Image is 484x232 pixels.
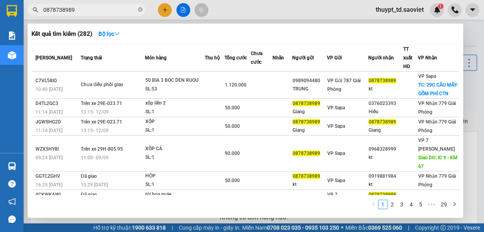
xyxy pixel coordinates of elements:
[327,178,345,183] span: VP Sapa
[369,99,402,108] div: 0376023393
[81,119,122,125] span: Trên xe 29E-023.71
[450,200,459,209] button: right
[292,55,314,61] span: Người gửi
[35,55,72,61] span: [PERSON_NAME]
[35,118,78,126] div: JGWSHG2D
[418,55,437,61] span: VP Nhận
[293,180,326,189] div: kt
[327,151,345,156] span: VP Sapa
[145,172,204,180] div: HỘP
[369,180,402,189] div: kt
[293,151,320,156] span: 0878738989
[138,6,143,14] span: close-circle
[327,105,345,110] span: VP Sapa
[145,126,204,135] div: SL: 1
[145,180,204,189] div: SL: 1
[8,31,16,40] img: solution-icon
[81,146,123,152] span: Trên xe 29H-805.95
[33,7,38,13] span: search
[8,180,16,188] span: question-circle
[327,192,364,206] span: VP 7 [PERSON_NAME]
[225,178,240,183] span: 50.000
[35,128,63,133] span: 11:14 [DATE]
[327,78,361,92] span: VP Gửi 787 Giải Phóng
[225,151,240,156] span: 90.000
[273,55,284,61] span: Nhãn
[250,51,262,65] span: Chưa cước
[92,28,126,40] button: Bộ lọcdown
[369,145,402,153] div: 0968328999
[327,123,345,129] span: VP Sapa
[35,109,63,115] span: 11:14 [DATE]
[369,200,378,209] li: Previous Page
[81,182,108,188] span: 10:29 [DATE]
[8,198,16,205] span: notification
[145,99,204,108] div: xốp liền 2
[81,81,140,89] div: Chưa điều phối giao
[293,126,326,134] div: Giang
[388,200,397,209] li: 2
[438,200,449,209] a: 29
[416,200,425,209] a: 5
[293,173,320,179] span: 0878738989
[378,200,387,209] a: 1
[293,119,320,125] span: 0878738989
[81,109,109,115] span: 13:15 - 12/09
[205,55,220,61] span: Thu hộ
[35,172,78,180] div: GGTCZGHV
[43,6,136,14] input: Tìm tên, số ĐT hoặc mã đơn
[397,200,406,209] a: 3
[403,46,412,69] span: TT xuất HĐ
[145,145,204,153] div: XỐP CÁ
[418,173,456,188] span: VP Nhận 779 Giải Phóng
[416,200,425,209] li: 5
[369,200,378,209] button: left
[81,55,102,61] span: Trạng thái
[81,101,122,106] span: Trên xe 29E-023.71
[35,77,78,85] div: C7VL58IQ
[81,173,97,179] span: Đã giao
[35,87,63,92] span: 10:40 [DATE]
[145,190,204,199] div: túi hoa quảe
[418,138,455,152] span: VP 7 [PERSON_NAME]
[388,200,397,209] a: 2
[450,200,459,209] li: Next Page
[145,118,204,126] div: XỐP
[8,51,16,59] img: warehouse-icon
[418,119,456,133] span: VP Nhận 779 Giải Phóng
[369,85,402,93] div: kt
[327,55,342,61] span: VP Gửi
[407,200,415,209] a: 4
[371,202,376,206] span: left
[418,74,436,79] span: VP Sapa
[145,153,204,162] div: SL: 1
[35,145,78,153] div: WZX5HY8I
[418,101,456,115] span: VP Nhận 779 Giải Phóng
[369,108,402,116] div: Hiếu
[98,31,120,37] strong: Bộ lọc
[369,172,402,180] div: 0919881984
[32,30,92,38] h3: Kết quả tìm kiếm ( 282 )
[145,108,204,116] div: SL: 1
[369,126,402,134] div: Giang
[293,101,320,106] span: 0878738989
[293,108,326,116] div: Giang
[35,191,78,199] div: 4CKWKAWL
[369,153,402,162] div: kt
[81,155,109,160] span: 11:00 - 09/09
[138,7,143,12] span: close-circle
[369,119,396,125] span: 0878738989
[425,200,438,209] li: Next 5 Pages
[418,82,458,96] span: TC: 29C CẦU MÂY- GỒM PHÍ CTN
[225,123,240,129] span: 50.000
[35,182,63,188] span: 16:25 [DATE]
[425,200,438,209] span: •••
[81,128,109,133] span: 13:15 - 12/09
[224,55,247,61] span: Tổng cước
[418,155,458,169] span: Giao DĐ: IC 9 - KM 67
[293,77,326,85] div: 0989094480
[7,5,17,17] img: logo-vxr
[145,76,204,85] div: 50 BIA 3 BOC DEN RUOU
